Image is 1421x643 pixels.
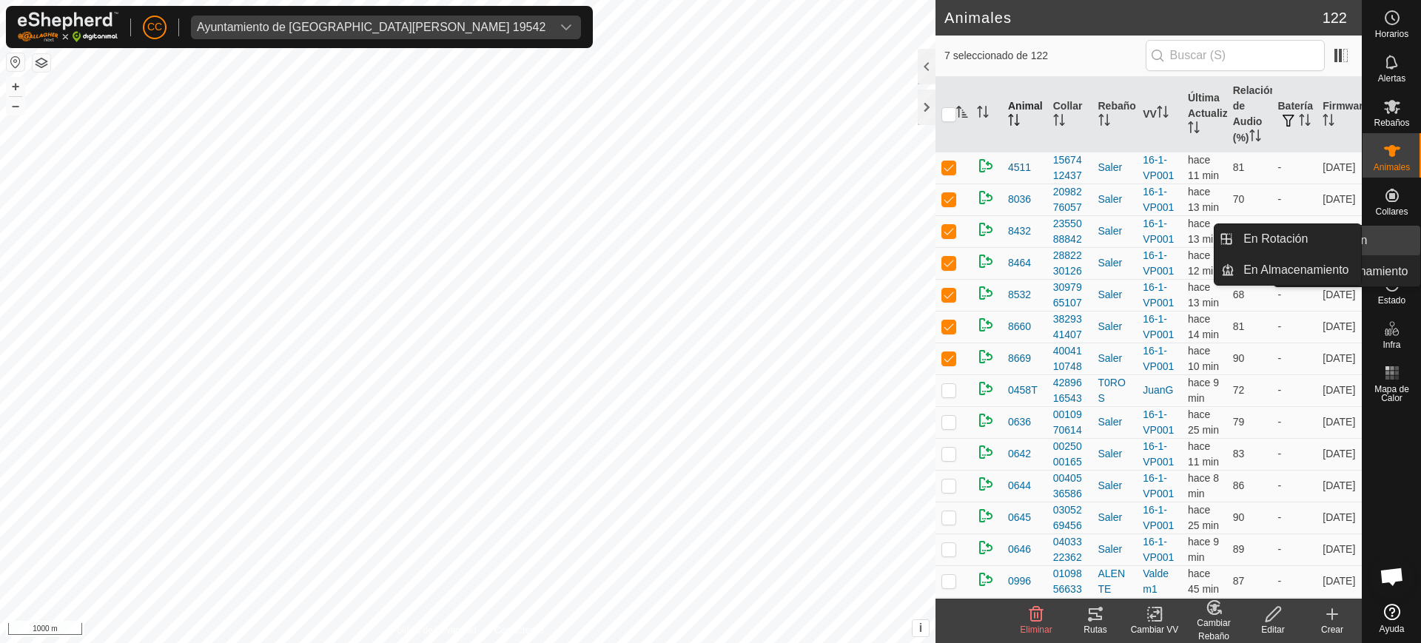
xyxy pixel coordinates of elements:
span: Eliminar [1020,625,1052,635]
td: [DATE] [1317,343,1362,374]
span: En Almacenamiento [1243,261,1348,279]
div: 0109856633 [1053,566,1086,597]
p-sorticon: Activar para ordenar [1053,116,1065,128]
td: [DATE] [1317,215,1362,247]
td: - [1272,470,1317,502]
img: returning on [977,539,995,556]
td: [DATE] [1317,470,1362,502]
td: - [1272,311,1317,343]
img: returning on [977,443,995,461]
span: 86 [1233,479,1245,491]
td: [DATE] [1317,184,1362,215]
span: 16 sept 2025, 10:17 [1188,568,1219,595]
td: [DATE] [1317,279,1362,311]
img: returning on [977,284,995,302]
span: 8669 [1008,351,1031,366]
p-sorticon: Activar para ordenar [1157,108,1169,120]
div: 0403322362 [1053,534,1086,565]
button: – [7,97,24,115]
span: 90 [1233,352,1245,364]
th: Firmware [1317,77,1362,152]
div: Saler [1098,351,1132,366]
a: 16-1-VP001 [1143,408,1174,436]
th: Rebaño [1092,77,1138,152]
div: Saler [1098,510,1132,525]
div: Ayuntamiento de [GEOGRAPHIC_DATA][PERSON_NAME] 19542 [197,21,545,33]
span: 16 sept 2025, 10:53 [1188,536,1219,563]
span: En Almacenamiento [1303,263,1408,280]
a: 16-1-VP001 [1143,249,1174,277]
div: Saler [1098,542,1132,557]
p-sorticon: Activar para ordenar [977,108,989,120]
td: [DATE] [1317,374,1362,406]
td: [DATE] [1317,597,1362,629]
span: 0636 [1008,414,1031,430]
div: Saler [1098,255,1132,271]
span: Alertas [1378,74,1405,83]
span: Estado [1378,296,1405,305]
span: 90 [1233,511,1245,523]
div: Saler [1098,287,1132,303]
button: Restablecer Mapa [7,53,24,71]
span: 0644 [1008,478,1031,494]
li: En Almacenamiento [1215,255,1361,285]
span: Infra [1383,340,1400,349]
span: Animales [1374,163,1410,172]
p-sorticon: Activar para ordenar [1008,116,1020,128]
a: 16-1-VP001 [1143,281,1174,309]
img: returning on [977,348,995,366]
img: returning on [977,475,995,493]
td: - [1272,565,1317,597]
button: + [7,78,24,95]
span: 0458T [1008,383,1038,398]
span: Ayuda [1380,625,1405,633]
a: 16-1-VP001 [1143,186,1174,213]
td: - [1272,152,1317,184]
p-sorticon: Activar para ordenar [1098,116,1110,128]
div: Saler [1098,446,1132,462]
a: 16-1-VP001 [1143,504,1174,531]
div: Chat abierto [1370,554,1414,599]
span: 16 sept 2025, 10:53 [1188,377,1219,404]
div: 2355088842 [1053,216,1086,247]
img: returning on [977,411,995,429]
span: 89 [1233,543,1245,555]
div: 2882230126 [1053,248,1086,279]
span: 8464 [1008,255,1031,271]
img: returning on [977,252,995,270]
a: En Almacenamiento [1234,255,1361,285]
a: 16-1-VP001 [1143,472,1174,499]
span: 8660 [1008,319,1031,334]
span: 16 sept 2025, 10:51 [1188,440,1219,468]
td: - [1272,502,1317,533]
td: - [1272,374,1317,406]
span: 0642 [1008,446,1031,462]
div: Saler [1098,478,1132,494]
td: - [1272,184,1317,215]
span: Mapa de Calor [1366,385,1417,403]
span: 0645 [1008,510,1031,525]
span: 16 sept 2025, 10:50 [1188,249,1219,277]
span: 72 [1233,384,1245,396]
td: [DATE] [1317,311,1362,343]
img: returning on [977,157,995,175]
div: 0010970614 [1053,407,1086,438]
span: 79 [1233,416,1245,428]
div: 4004110748 [1053,343,1086,374]
a: 16-1-VP001 [1143,313,1174,340]
th: Última Actualización [1182,77,1227,152]
span: 0646 [1008,542,1031,557]
button: i [913,620,929,636]
div: 4289616543 [1053,375,1086,406]
div: 0136270095 [1053,598,1086,629]
td: - [1272,406,1317,438]
th: Relación de Audio (%) [1227,77,1272,152]
span: 8036 [1008,192,1031,207]
a: 16-1-VP001 [1143,345,1174,372]
a: JuanG [1143,384,1173,396]
td: - [1272,597,1317,629]
div: Crear [1303,623,1362,636]
a: 16-1-VP001 [1143,440,1174,468]
td: - [1272,343,1317,374]
div: Rutas [1066,623,1125,636]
